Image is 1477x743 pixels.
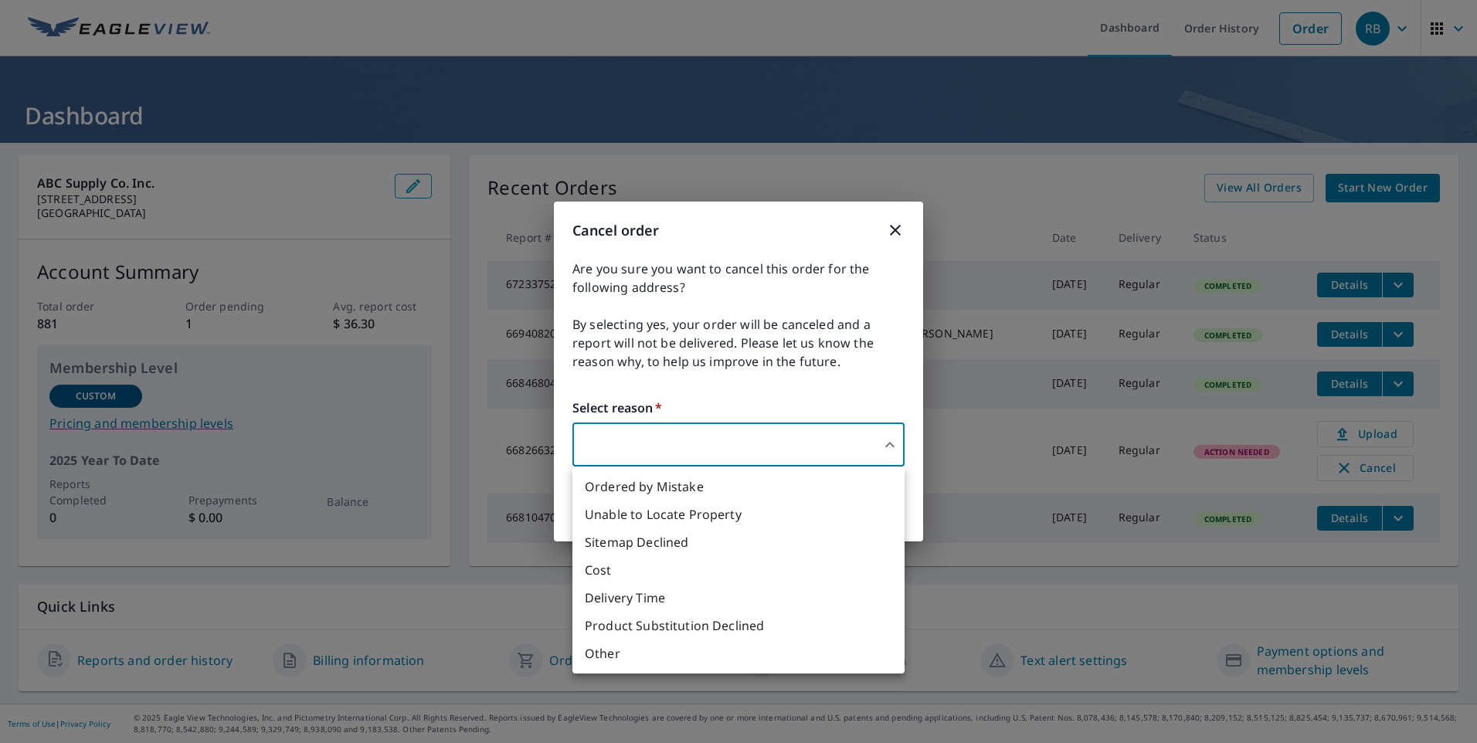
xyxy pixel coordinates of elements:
[572,612,905,640] li: Product Substitution Declined
[572,584,905,612] li: Delivery Time
[572,473,905,500] li: Ordered by Mistake
[572,556,905,584] li: Cost
[572,500,905,528] li: Unable to Locate Property
[572,528,905,556] li: Sitemap Declined
[572,640,905,667] li: Other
